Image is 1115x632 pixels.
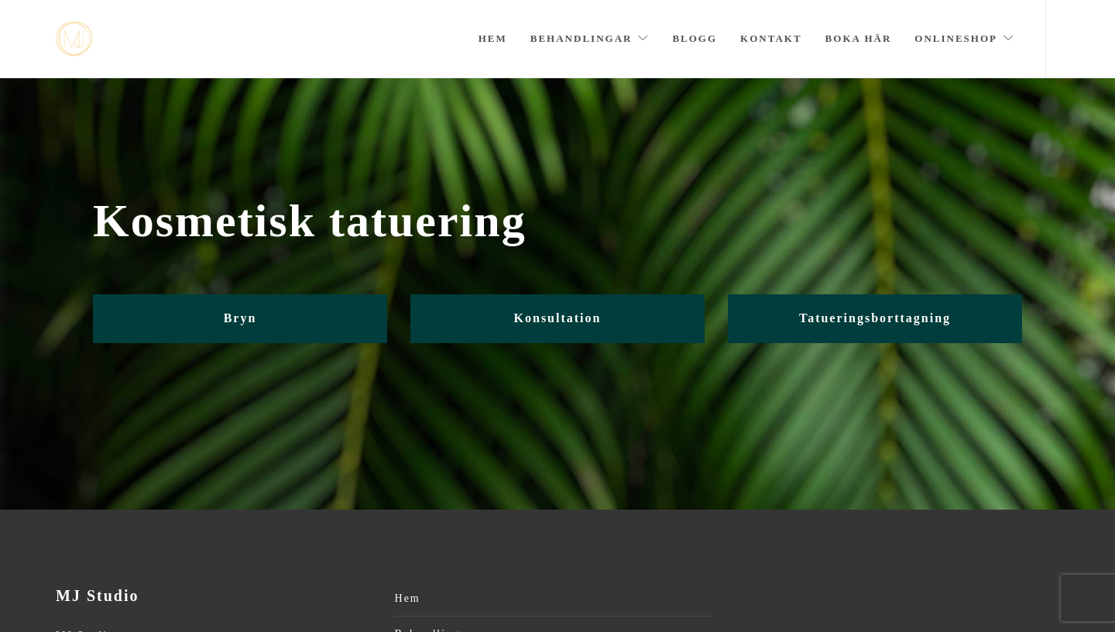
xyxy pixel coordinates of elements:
[799,311,951,325] span: Tatueringsborttagning
[93,294,387,343] a: Bryn
[93,194,1022,248] span: Kosmetisk tatuering
[395,587,714,610] a: Hem
[224,311,257,325] span: Bryn
[410,294,705,343] a: Konsultation
[56,587,375,605] h3: MJ Studio
[514,311,602,325] span: Konsultation
[56,22,92,57] img: mjstudio
[56,22,92,57] a: mjstudio mjstudio mjstudio
[728,294,1022,343] a: Tatueringsborttagning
